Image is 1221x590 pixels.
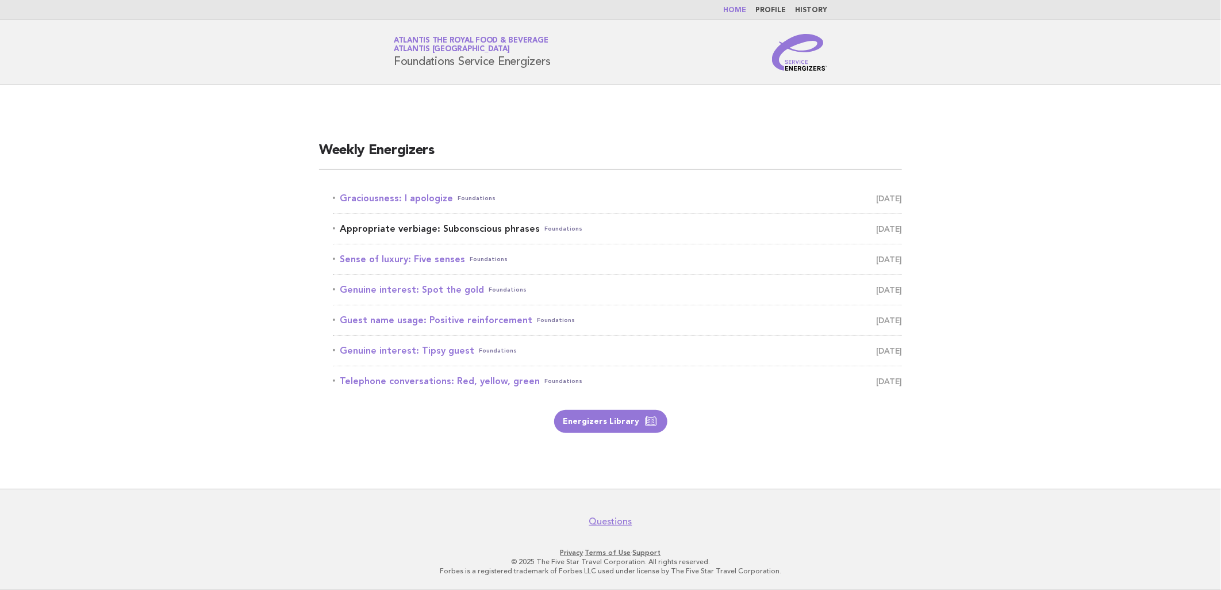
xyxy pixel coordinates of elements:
a: Appropriate verbiage: Subconscious phrasesFoundations [DATE] [333,221,902,237]
span: Foundations [489,282,527,298]
span: Foundations [537,312,575,328]
span: Foundations [458,190,496,206]
img: Service Energizers [772,34,827,71]
span: [DATE] [876,221,902,237]
a: Home [723,7,746,14]
span: [DATE] [876,282,902,298]
span: [DATE] [876,373,902,389]
h1: Foundations Service Energizers [394,37,551,67]
a: Energizers Library [554,410,667,433]
p: · · [259,548,962,557]
span: Foundations [479,343,517,359]
a: Genuine interest: Tipsy guestFoundations [DATE] [333,343,902,359]
span: [DATE] [876,190,902,206]
a: Genuine interest: Spot the goldFoundations [DATE] [333,282,902,298]
span: [DATE] [876,343,902,359]
a: Support [633,549,661,557]
a: Telephone conversations: Red, yellow, greenFoundations [DATE] [333,373,902,389]
a: Terms of Use [585,549,631,557]
p: Forbes is a registered trademark of Forbes LLC used under license by The Five Star Travel Corpora... [259,566,962,576]
span: Foundations [544,221,582,237]
a: Guest name usage: Positive reinforcementFoundations [DATE] [333,312,902,328]
a: Privacy [560,549,583,557]
span: Foundations [544,373,582,389]
span: Foundations [470,251,508,267]
a: Atlantis the Royal Food & BeverageAtlantis [GEOGRAPHIC_DATA] [394,37,548,53]
a: Profile [755,7,786,14]
span: [DATE] [876,251,902,267]
a: Questions [589,516,632,527]
p: © 2025 The Five Star Travel Corporation. All rights reserved. [259,557,962,566]
h2: Weekly Energizers [319,141,902,170]
a: History [795,7,827,14]
span: [DATE] [876,312,902,328]
a: Graciousness: I apologizeFoundations [DATE] [333,190,902,206]
a: Sense of luxury: Five sensesFoundations [DATE] [333,251,902,267]
span: Atlantis [GEOGRAPHIC_DATA] [394,46,510,53]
